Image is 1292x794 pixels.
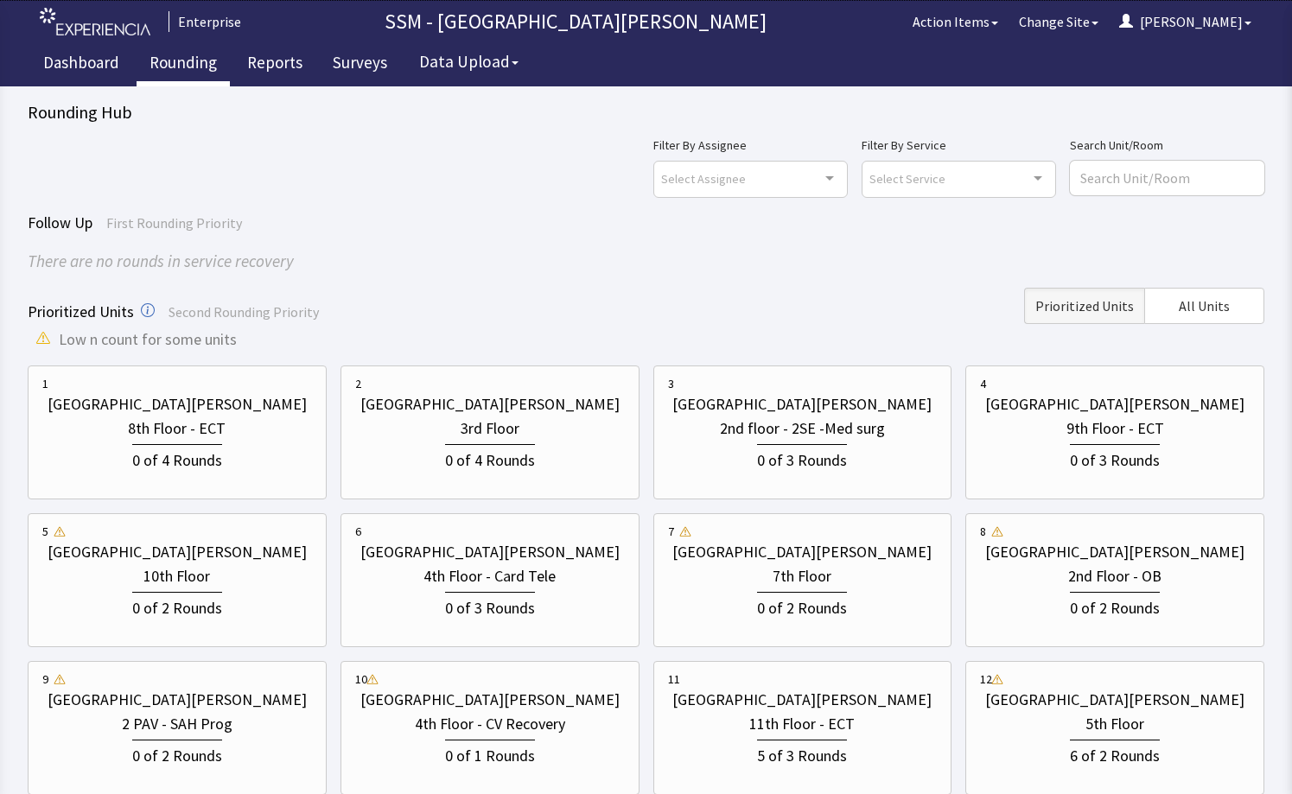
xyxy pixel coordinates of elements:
span: Prioritized Units [1035,295,1134,316]
div: 6 of 2 Rounds [1070,740,1160,768]
input: Search Unit/Room [1070,161,1264,195]
div: 11 [668,670,680,688]
div: 0 of 4 Rounds [132,444,222,473]
a: Reports [234,43,315,86]
label: Filter By Service [862,135,1056,156]
div: 9th Floor - ECT [1066,416,1164,441]
div: [GEOGRAPHIC_DATA][PERSON_NAME] [48,392,307,416]
div: 2 [355,375,361,392]
div: [GEOGRAPHIC_DATA][PERSON_NAME] [48,540,307,564]
div: 3 [668,375,674,392]
div: 5 [42,523,48,540]
div: [GEOGRAPHIC_DATA][PERSON_NAME] [48,688,307,712]
a: Rounding [137,43,230,86]
div: [GEOGRAPHIC_DATA][PERSON_NAME] [360,540,620,564]
div: [GEOGRAPHIC_DATA][PERSON_NAME] [985,688,1244,712]
div: [GEOGRAPHIC_DATA][PERSON_NAME] [360,688,620,712]
div: 9 [42,670,48,688]
div: 0 of 3 Rounds [1070,444,1160,473]
div: Follow Up [28,211,1264,235]
a: Dashboard [30,43,132,86]
button: All Units [1144,288,1264,324]
span: Prioritized Units [28,302,134,321]
span: Second Rounding Priority [169,303,319,321]
div: [GEOGRAPHIC_DATA][PERSON_NAME] [985,392,1244,416]
span: First Rounding Priority [106,214,242,232]
span: Select Assignee [661,168,746,188]
div: 0 of 2 Rounds [132,740,222,768]
div: Rounding Hub [28,100,1264,124]
div: 5th Floor [1085,712,1144,736]
div: [GEOGRAPHIC_DATA][PERSON_NAME] [360,392,620,416]
button: [PERSON_NAME] [1109,4,1262,39]
div: 0 of 1 Rounds [445,740,535,768]
div: 0 of 2 Rounds [132,592,222,620]
span: Low n count for some units [59,327,237,352]
div: 4 [980,375,986,392]
button: Prioritized Units [1024,288,1144,324]
div: 12 [980,670,992,688]
div: 7 [668,523,674,540]
div: 2nd Floor - OB [1068,564,1162,588]
img: experiencia_logo.png [40,8,150,36]
div: 11th Floor - ECT [749,712,855,736]
span: Select Service [869,168,945,188]
div: [GEOGRAPHIC_DATA][PERSON_NAME] [985,540,1244,564]
div: 1 [42,375,48,392]
div: 6 [355,523,361,540]
div: 5 of 3 Rounds [757,740,847,768]
div: There are no rounds in service recovery [28,249,1264,274]
div: 8th Floor - ECT [128,416,226,441]
div: 3rd Floor [461,416,519,441]
span: All Units [1179,295,1230,316]
div: 0 of 2 Rounds [757,592,847,620]
label: Filter By Assignee [653,135,848,156]
div: 0 of 4 Rounds [445,444,535,473]
div: 2 PAV - SAH Prog [122,712,232,736]
button: Action Items [902,4,1009,39]
button: Change Site [1009,4,1109,39]
div: 10 [355,670,367,688]
div: 4th Floor - CV Recovery [415,712,565,736]
div: Enterprise [169,11,241,32]
div: 4th Floor - Card Tele [423,564,556,588]
button: Data Upload [409,46,529,78]
div: [GEOGRAPHIC_DATA][PERSON_NAME] [672,392,932,416]
div: 7th Floor [773,564,831,588]
div: 0 of 2 Rounds [1070,592,1160,620]
p: SSM - [GEOGRAPHIC_DATA][PERSON_NAME] [248,8,902,35]
div: 0 of 3 Rounds [757,444,847,473]
div: 8 [980,523,986,540]
div: [GEOGRAPHIC_DATA][PERSON_NAME] [672,688,932,712]
div: 0 of 3 Rounds [445,592,535,620]
div: [GEOGRAPHIC_DATA][PERSON_NAME] [672,540,932,564]
div: 10th Floor [143,564,210,588]
a: Surveys [320,43,400,86]
label: Search Unit/Room [1070,135,1264,156]
div: 2nd floor - 2SE -Med surg [720,416,885,441]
